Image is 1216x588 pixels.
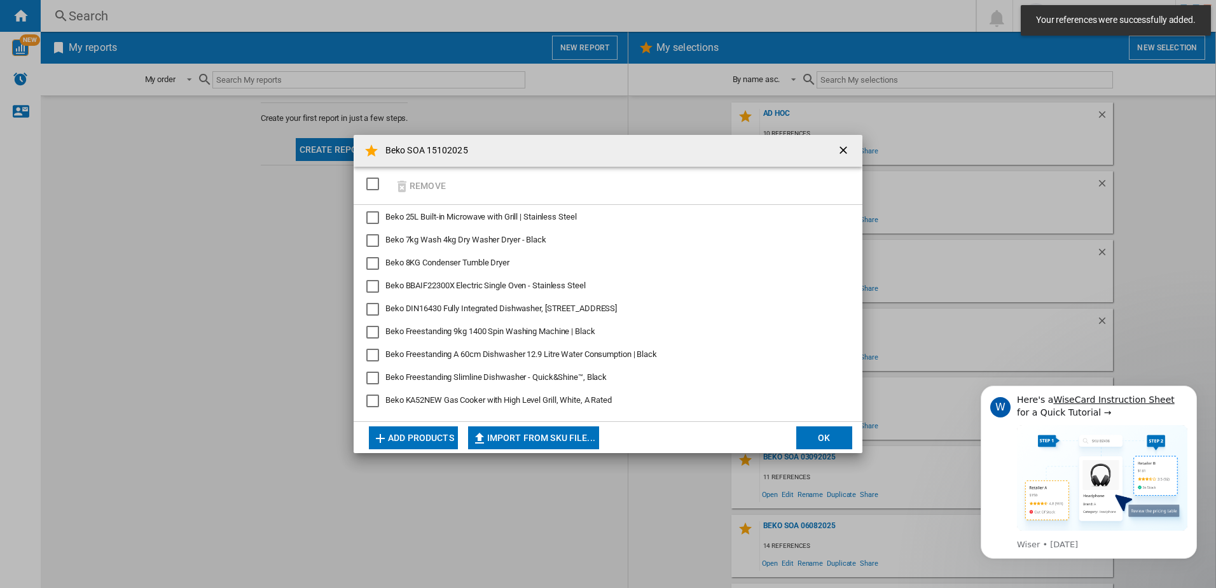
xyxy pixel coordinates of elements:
[385,212,576,221] span: Beko 25L Built-in Microwave with Grill | Stainless Steel
[366,280,839,293] md-checkbox: Beko BBAIF22300X Electric Single Oven - Stainless Steel
[468,426,599,449] button: Import from SKU file...
[385,281,586,290] span: Beko BBAIF22300X Electric Single Oven - Stainless Steel
[796,426,852,449] button: OK
[385,395,612,405] span: Beko KA52NEW Gas Cooker with High Level Grill, White, A Rated
[837,144,852,159] ng-md-icon: getI18NText('BUTTONS.CLOSE_DIALOG')
[366,303,839,316] md-checkbox: Beko DIN16430 Fully Integrated Dishwasher, 14 Place Settings, D Rated
[366,234,839,247] md-checkbox: Beko 7kg Wash 4kg Dry Washer Dryer - Black
[385,372,607,382] span: Beko Freestanding Slimline Dishwasher - Quick&Shine™, Black
[385,326,595,336] span: Beko Freestanding 9kg 1400 Spin Washing Machine | Black
[366,257,839,270] md-checkbox: Beko 8KG Condenser Tumble Dryer
[385,304,617,313] span: Beko DIN16430 Fully Integrated Dishwasher, [STREET_ADDRESS]
[832,138,857,164] button: getI18NText('BUTTONS.CLOSE_DIALOG')
[385,235,546,244] span: Beko 7kg Wash 4kg Dry Washer Dryer - Black
[385,349,657,359] span: Beko Freestanding A 60cm Dishwasher 12.9 Litre Water Consumption | Black
[1032,14,1199,27] span: Your references were successfully added.
[366,395,850,407] md-checkbox: Beko KA52NEW Gas Cooker with High Level Grill, White, A Rated
[385,258,509,267] span: Beko 8KG Condenser Tumble Dryer
[369,426,458,449] button: Add products
[379,144,468,157] h4: Beko SOA 15102025
[366,326,839,339] md-checkbox: Beko Freestanding 9kg 1400 Spin Washing Machine | Black
[366,372,839,384] md-checkbox: Beko Freestanding Slimline Dishwasher - Quick&Shine™, Black
[390,171,450,200] button: Remove
[366,349,839,361] md-checkbox: Beko Freestanding A 60cm Dishwasher 12.9 Litre Water Consumption | Black
[366,211,839,224] md-checkbox: Beko 25L Built-in Microwave with Grill | Stainless Steel
[366,173,385,194] md-checkbox: SELECTIONS.EDITION_POPUP.SELECT_DESELECT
